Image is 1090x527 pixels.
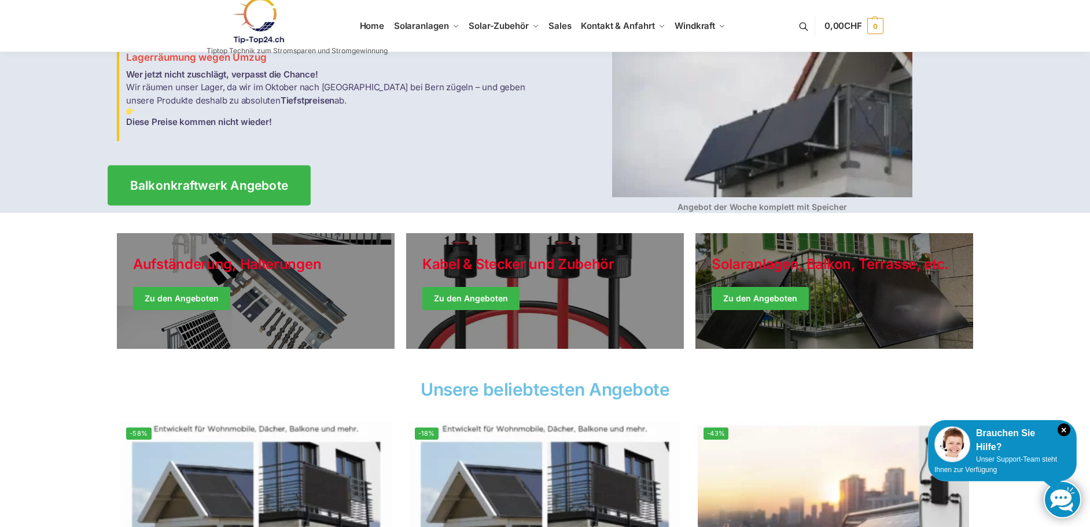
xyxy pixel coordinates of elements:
h2: Unsere beliebtesten Angebote [117,381,973,398]
strong: Angebot der Woche komplett mit Speicher [677,202,847,212]
p: Tiptop Technik zum Stromsparen und Stromgewinnung [207,47,388,54]
img: Customer service [934,426,970,462]
a: Holiday Style [406,233,684,349]
span: Kontakt & Anfahrt [581,20,654,31]
h3: Lagerräumung wegen Umzug [126,40,538,65]
strong: Wer jetzt nicht zuschlägt, verpasst die Chance! [126,69,318,80]
span: Solaranlagen [394,20,449,31]
span: Balkonkraftwerk Angebote [130,179,289,191]
div: Brauchen Sie Hilfe? [934,426,1070,454]
span: Windkraft [675,20,715,31]
span: 0 [867,18,883,34]
i: Schließen [1058,423,1070,436]
a: Balkonkraftwerk Angebote [108,165,311,205]
p: Wir räumen unser Lager, da wir im Oktober nach [GEOGRAPHIC_DATA] bei Bern zügeln – und geben unse... [126,68,538,129]
a: 0,00CHF 0 [824,9,883,43]
a: Winter Jackets [695,233,973,349]
span: 0,00 [824,20,862,31]
span: Solar-Zubehör [469,20,529,31]
span: Unser Support-Team steht Ihnen zur Verfügung [934,455,1057,474]
strong: Tiefstpreisen [281,95,334,106]
span: Sales [548,20,572,31]
strong: Diese Preise kommen nicht wieder! [126,116,271,127]
img: Home 3 [126,107,135,116]
span: CHF [844,20,862,31]
a: Holiday Style [117,233,395,349]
